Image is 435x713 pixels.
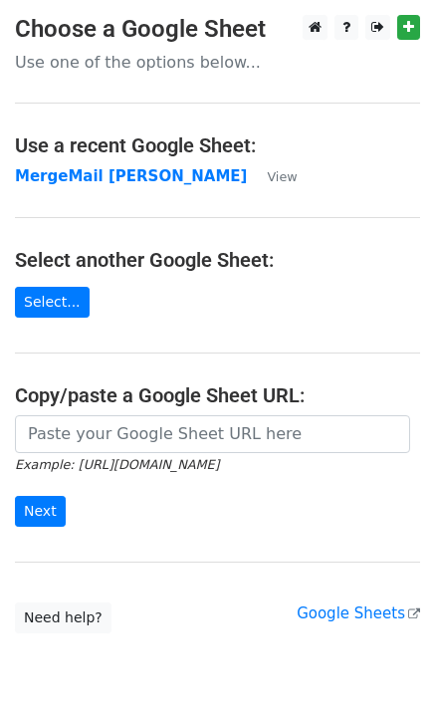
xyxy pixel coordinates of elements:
[267,169,297,184] small: View
[15,602,111,633] a: Need help?
[15,52,420,73] p: Use one of the options below...
[15,496,66,527] input: Next
[15,457,219,472] small: Example: [URL][DOMAIN_NAME]
[15,383,420,407] h4: Copy/paste a Google Sheet URL:
[335,617,435,713] iframe: Chat Widget
[15,133,420,157] h4: Use a recent Google Sheet:
[15,248,420,272] h4: Select another Google Sheet:
[297,604,420,622] a: Google Sheets
[15,415,410,453] input: Paste your Google Sheet URL here
[15,15,420,44] h3: Choose a Google Sheet
[247,167,297,185] a: View
[15,167,247,185] a: MergeMail [PERSON_NAME]
[15,287,90,318] a: Select...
